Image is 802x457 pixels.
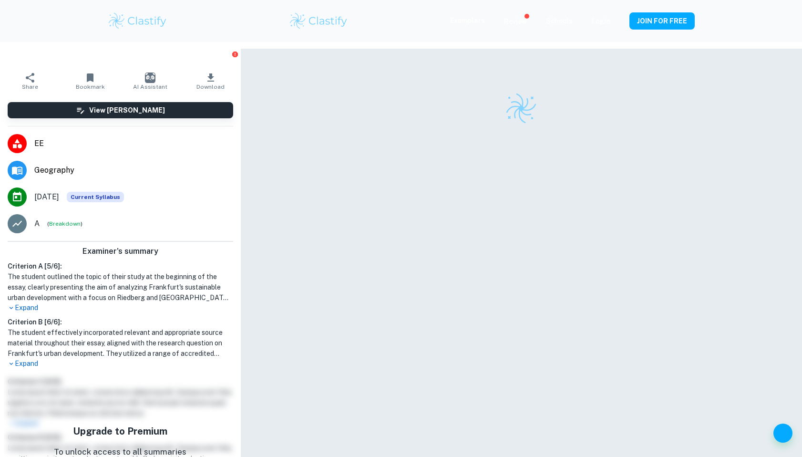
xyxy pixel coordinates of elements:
[34,165,233,176] span: Geography
[288,11,349,31] img: Clastify logo
[22,83,38,90] span: Share
[107,11,168,31] img: Clastify logo
[8,317,233,327] h6: Criterion B [ 6 / 6 ]:
[8,303,233,313] p: Expand
[60,68,120,94] button: Bookmark
[8,261,233,271] h6: Criterion A [ 5 / 6 ]:
[8,102,233,118] button: View [PERSON_NAME]
[180,68,240,94] button: Download
[504,92,538,125] img: Clastify logo
[8,359,233,369] p: Expand
[67,192,124,202] span: Current Syllabus
[504,16,527,27] p: Review
[133,83,167,90] span: AI Assistant
[89,105,165,115] h6: View [PERSON_NAME]
[34,138,233,149] span: EE
[54,424,186,438] h5: Upgrade to Premium
[67,192,124,202] div: This exemplar is based on the current syllabus. Feel free to refer to it for inspiration/ideas wh...
[145,73,155,83] img: AI Assistant
[76,83,105,90] span: Bookmark
[4,246,237,257] h6: Examiner's summary
[34,191,59,203] span: [DATE]
[592,17,610,25] a: Login
[629,12,695,30] button: JOIN FOR FREE
[546,17,573,25] a: Schools
[34,218,40,229] p: A
[232,51,239,58] button: Report issue
[49,219,81,228] button: Breakdown
[196,83,225,90] span: Download
[773,424,792,443] button: Help and Feedback
[8,271,233,303] h1: The student outlined the topic of their study at the beginning of the essay, clearly presenting t...
[450,15,485,26] p: Exemplars
[8,327,233,359] h1: The student effectively incorporated relevant and appropriate source material throughout their es...
[120,68,180,94] button: AI Assistant
[47,219,82,228] span: ( )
